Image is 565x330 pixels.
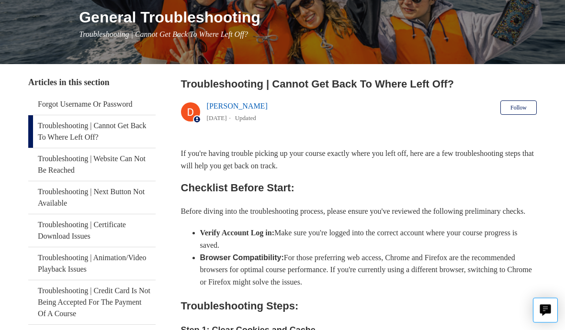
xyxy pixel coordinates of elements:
[181,206,537,218] p: Before diving into the troubleshooting process, please ensure you've reviewed the following preli...
[200,227,537,252] li: Make sure you're logged into the correct account where your course progress is saved.
[28,94,156,115] a: Forgot Username Or Password
[181,77,537,92] h2: Troubleshooting | Cannot Get Back To Where Left Off?
[235,115,256,122] li: Updated
[28,78,109,88] span: Articles in this section
[181,148,537,172] p: If you're having trouble picking up your course exactly where you left off, here are a few troubl...
[207,115,227,122] time: 05/14/2024, 16:31
[181,180,537,197] h2: Checklist Before Start:
[28,182,156,214] a: Troubleshooting | Next Button Not Available
[28,248,156,280] a: Troubleshooting | Animation/Video Playback Issues
[79,31,248,39] span: Troubleshooting | Cannot Get Back To Where Left Off?
[500,101,537,115] button: Follow Article
[181,298,537,315] h2: Troubleshooting Steps:
[533,298,558,323] button: Live chat
[28,116,156,148] a: Troubleshooting | Cannot Get Back To Where Left Off?
[28,281,156,325] a: Troubleshooting | Credit Card Is Not Being Accepted For The Payment Of A Course
[28,215,156,247] a: Troubleshooting | Certificate Download Issues
[79,6,537,29] h1: General Troubleshooting
[200,229,274,237] strong: Verify Account Log in:
[200,254,284,262] strong: Browser Compatibility:
[200,252,537,289] li: For those preferring web access, Chrome and Firefox are the recommended browsers for optimal cour...
[28,149,156,181] a: Troubleshooting | Website Can Not Be Reached
[207,102,268,110] a: [PERSON_NAME]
